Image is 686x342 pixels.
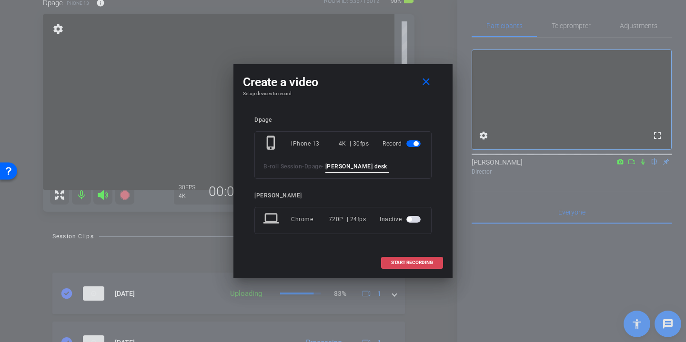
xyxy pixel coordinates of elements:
[420,76,432,88] mat-icon: close
[322,163,324,170] span: -
[391,260,433,265] span: START RECORDING
[263,211,281,228] mat-icon: laptop
[304,163,322,170] span: Dpage
[291,135,339,152] div: iPhone 13
[325,161,389,173] input: ENTER HERE
[339,135,369,152] div: 4K | 30fps
[263,135,281,152] mat-icon: phone_iphone
[329,211,366,228] div: 720P | 24fps
[381,257,443,269] button: START RECORDING
[254,117,432,124] div: Dpage
[263,163,302,170] span: B-roll Session
[243,74,443,91] div: Create a video
[254,192,432,199] div: [PERSON_NAME]
[291,211,329,228] div: Chrome
[302,163,304,170] span: -
[243,91,443,97] h4: Setup devices to record
[383,135,423,152] div: Record
[380,211,423,228] div: Inactive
